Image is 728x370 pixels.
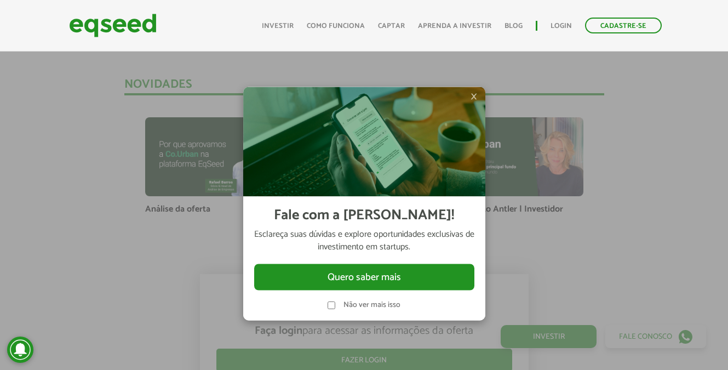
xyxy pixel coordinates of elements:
[254,229,474,253] p: Esclareça suas dúvidas e explore oportunidades exclusivas de investimento em startups.
[262,22,294,30] a: Investir
[418,22,491,30] a: Aprenda a investir
[69,11,157,40] img: EqSeed
[343,301,400,309] label: Não ver mais isso
[471,89,477,103] span: ×
[551,22,572,30] a: Login
[243,87,485,196] img: Imagem celular
[505,22,523,30] a: Blog
[274,207,454,223] h2: Fale com a [PERSON_NAME]!
[585,18,662,33] a: Cadastre-se
[307,22,365,30] a: Como funciona
[254,264,474,290] button: Quero saber mais
[378,22,405,30] a: Captar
